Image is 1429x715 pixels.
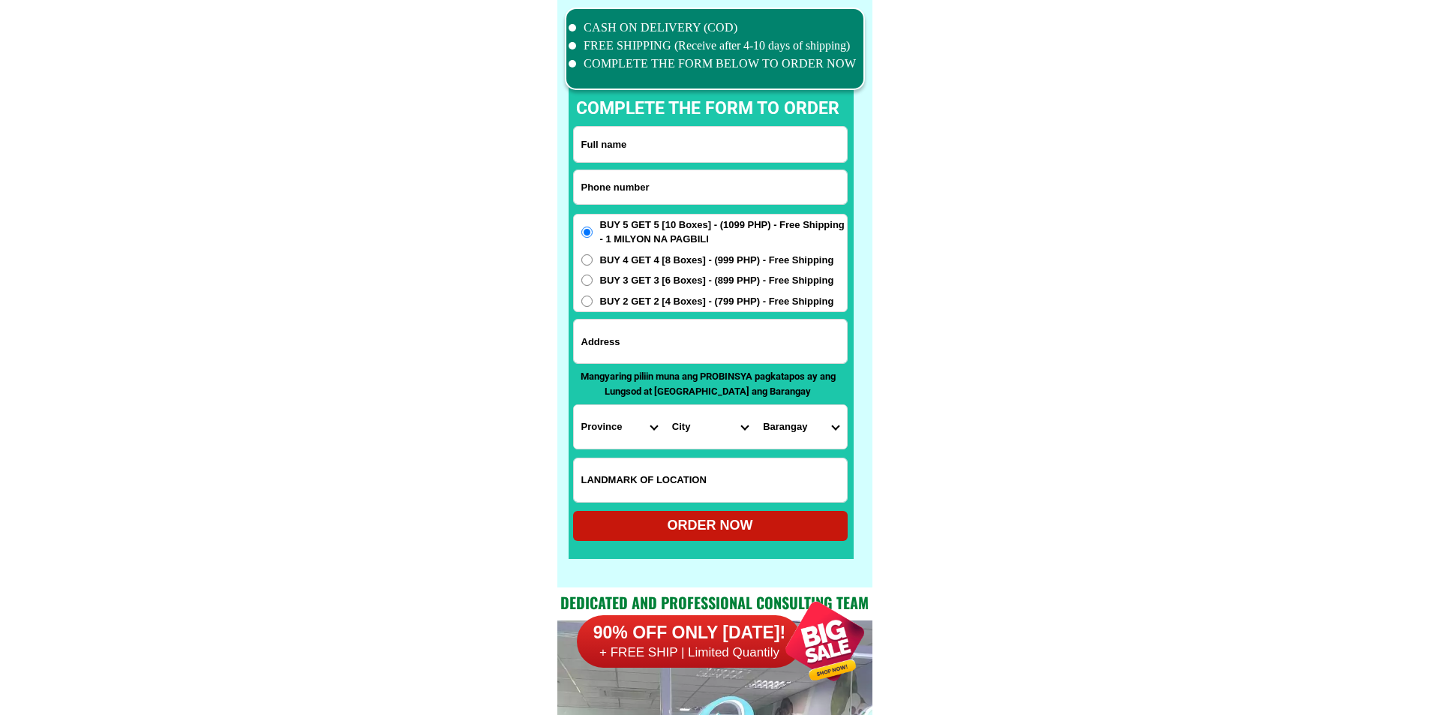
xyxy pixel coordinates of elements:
[574,127,847,162] input: Input full_name
[577,644,802,661] h6: + FREE SHIP | Limited Quantily
[569,37,857,55] li: FREE SHIPPING (Receive after 4-10 days of shipping)
[574,170,847,204] input: Input phone_number
[581,275,593,286] input: BUY 3 GET 3 [6 Boxes] - (899 PHP) - Free Shipping
[581,227,593,238] input: BUY 5 GET 5 [10 Boxes] - (1099 PHP) - Free Shipping - 1 MILYON NA PAGBILI
[581,296,593,307] input: BUY 2 GET 2 [4 Boxes] - (799 PHP) - Free Shipping
[573,515,848,536] div: ORDER NOW
[574,320,847,363] input: Input address
[574,405,665,449] select: Select province
[665,405,755,449] select: Select district
[577,622,802,644] h6: 90% OFF ONLY [DATE]!
[569,55,857,73] li: COMPLETE THE FORM BELOW TO ORDER NOW
[600,218,847,247] span: BUY 5 GET 5 [10 Boxes] - (1099 PHP) - Free Shipping - 1 MILYON NA PAGBILI
[573,369,843,398] p: Mangyaring piliin muna ang PROBINSYA pagkatapos ay ang Lungsod at [GEOGRAPHIC_DATA] ang Barangay
[581,254,593,266] input: BUY 4 GET 4 [8 Boxes] - (999 PHP) - Free Shipping
[755,405,846,449] select: Select commune
[600,294,834,309] span: BUY 2 GET 2 [4 Boxes] - (799 PHP) - Free Shipping
[561,96,854,122] p: complete the form to order
[574,458,847,502] input: Input LANDMARKOFLOCATION
[600,253,834,268] span: BUY 4 GET 4 [8 Boxes] - (999 PHP) - Free Shipping
[569,19,857,37] li: CASH ON DELIVERY (COD)
[557,591,872,614] h2: Dedicated and professional consulting team
[600,273,834,288] span: BUY 3 GET 3 [6 Boxes] - (899 PHP) - Free Shipping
